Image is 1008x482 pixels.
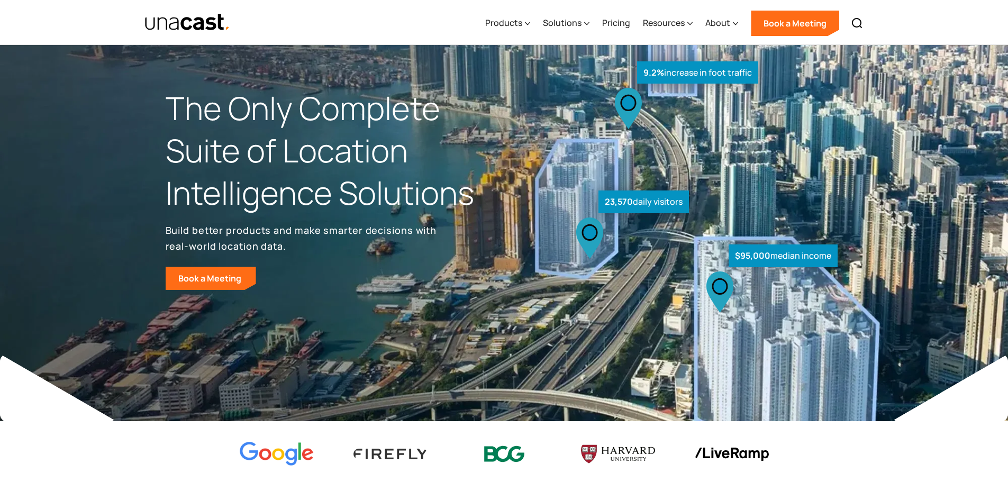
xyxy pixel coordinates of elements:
div: daily visitors [598,190,689,213]
div: Solutions [543,2,589,45]
a: Book a Meeting [751,11,839,36]
div: Resources [643,2,693,45]
div: increase in foot traffic [637,61,758,84]
div: Products [485,2,530,45]
img: liveramp logo [695,448,769,461]
a: Book a Meeting [166,267,256,290]
img: Search icon [851,17,864,30]
div: About [705,16,730,29]
p: Build better products and make smarter decisions with real-world location data. [166,222,441,254]
img: Firefly Advertising logo [353,449,428,459]
div: Resources [643,16,685,29]
div: median income [729,244,838,267]
a: Pricing [602,2,630,45]
strong: $95,000 [735,250,770,261]
strong: 23,570 [605,196,633,207]
h1: The Only Complete Suite of Location Intelligence Solutions [166,87,504,214]
img: Harvard U logo [581,441,655,467]
div: About [705,2,738,45]
div: Solutions [543,16,582,29]
img: Google logo Color [240,442,314,467]
a: home [144,13,231,32]
img: BCG logo [467,439,541,469]
div: Products [485,16,522,29]
img: Unacast text logo [144,13,231,32]
strong: 9.2% [643,67,664,78]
